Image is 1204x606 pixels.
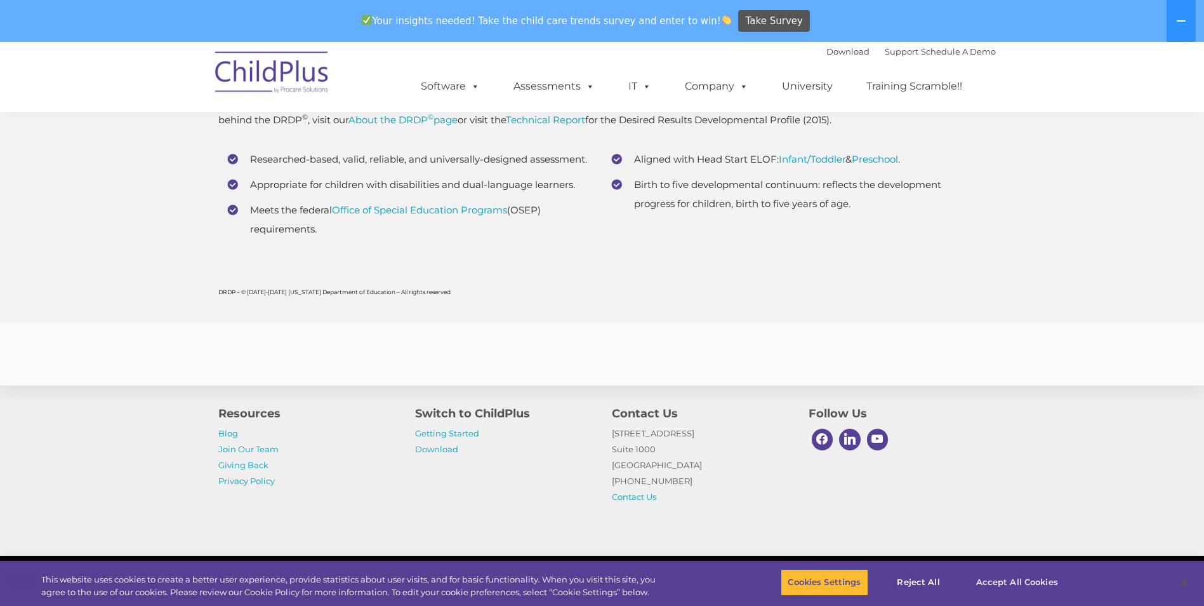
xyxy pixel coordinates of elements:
sup: © [302,112,308,121]
span: Take Survey [746,10,803,32]
img: ChildPlus by Procare Solutions [209,43,336,106]
a: About the DRDP©page [348,114,458,126]
a: Preschool [852,153,898,165]
li: Appropriate for children with disabilities and dual-language learners. [228,175,593,194]
a: Training Scramble!! [854,74,975,99]
li: Aligned with Head Start ELOF: & . [612,150,977,169]
a: Schedule A Demo [921,46,996,57]
a: Contact Us [612,492,656,502]
h4: Contact Us [612,405,790,422]
a: Facebook [809,426,837,454]
a: Youtube [864,426,892,454]
img: ✅ [362,15,371,25]
a: Support [885,46,918,57]
a: Blog [218,428,238,438]
a: Infant/Toddler [779,153,845,165]
sup: © [428,112,433,121]
a: Join Our Team [218,444,279,454]
span: Your insights needed! Take the child care trends survey and enter to win! [357,8,737,33]
a: Technical Report [506,114,585,126]
p: [STREET_ADDRESS] Suite 1000 [GEOGRAPHIC_DATA] [PHONE_NUMBER] [612,426,790,505]
a: Download [415,444,458,454]
div: This website uses cookies to create a better user experience, provide statistics about user visit... [41,574,662,598]
li: Birth to five developmental continuum: reflects the development progress for children, birth to f... [612,175,977,213]
a: Linkedin [836,426,864,454]
a: University [769,74,845,99]
a: IT [616,74,664,99]
li: Researched-based, valid, reliable, and universally-designed assessment. [228,150,593,169]
a: Office of Special Education Programs [332,204,507,216]
font: | [826,46,996,57]
a: Software [408,74,493,99]
a: Assessments [501,74,607,99]
li: Meets the federal (OSEP) requirements. [228,201,593,239]
button: Reject All [879,569,958,596]
a: Download [826,46,870,57]
h4: Resources [218,405,396,422]
a: Take Survey [738,10,810,32]
img: 👏 [722,15,731,25]
a: Company [672,74,761,99]
h4: Follow Us [809,405,986,422]
h4: Switch to ChildPlus [415,405,593,422]
a: Getting Started [415,428,479,438]
button: Accept All Cookies [969,569,1065,596]
a: Giving Back [218,460,268,470]
a: Privacy Policy [218,476,275,486]
button: Cookies Settings [781,569,868,596]
button: Close [1170,569,1198,596]
span: DRDP – © [DATE]-[DATE] [US_STATE] Department of Education – All rights reserved [218,288,451,295]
